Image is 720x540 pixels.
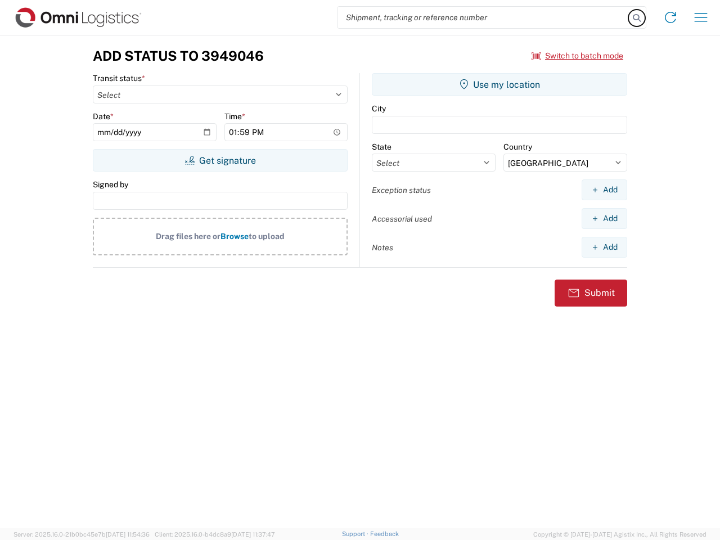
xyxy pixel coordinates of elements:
label: Time [224,111,245,121]
button: Add [582,237,627,258]
span: [DATE] 11:54:36 [106,531,150,538]
span: to upload [249,232,285,241]
h3: Add Status to 3949046 [93,48,264,64]
a: Feedback [370,530,399,537]
button: Add [582,179,627,200]
button: Switch to batch mode [532,47,623,65]
span: [DATE] 11:37:47 [231,531,275,538]
label: Transit status [93,73,145,83]
span: Drag files here or [156,232,220,241]
button: Use my location [372,73,627,96]
label: Country [503,142,532,152]
label: City [372,103,386,114]
label: Signed by [93,179,128,190]
button: Get signature [93,149,348,172]
a: Support [342,530,370,537]
label: Date [93,111,114,121]
span: Client: 2025.16.0-b4dc8a9 [155,531,275,538]
label: Accessorial used [372,214,432,224]
button: Submit [555,280,627,307]
span: Server: 2025.16.0-21b0bc45e7b [13,531,150,538]
input: Shipment, tracking or reference number [337,7,629,28]
span: Copyright © [DATE]-[DATE] Agistix Inc., All Rights Reserved [533,529,706,539]
span: Browse [220,232,249,241]
button: Add [582,208,627,229]
label: Notes [372,242,393,253]
label: State [372,142,391,152]
label: Exception status [372,185,431,195]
